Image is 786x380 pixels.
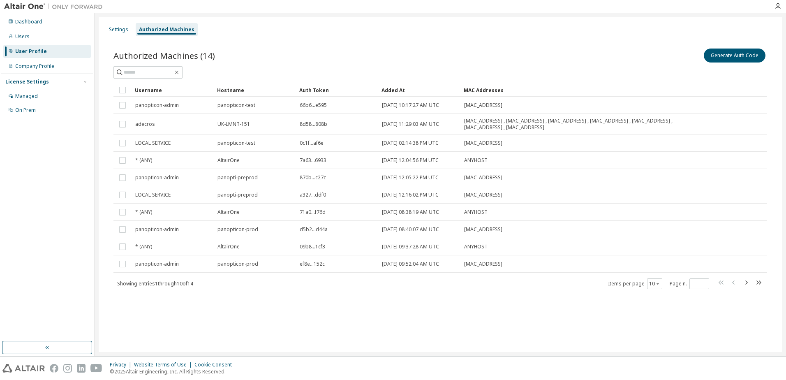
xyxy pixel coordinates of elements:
span: panopticon-test [217,140,255,146]
span: [DATE] 12:16:02 PM UTC [382,192,439,198]
span: 71a0...f76d [300,209,326,215]
div: License Settings [5,79,49,85]
img: linkedin.svg [77,364,86,373]
span: [MAC_ADDRESS] [464,261,502,267]
span: panopticon-admin [135,174,179,181]
button: 10 [649,280,660,287]
div: Settings [109,26,128,33]
span: 7a63...6933 [300,157,326,164]
span: [DATE] 12:04:56 PM UTC [382,157,439,164]
span: AltairOne [217,243,240,250]
span: [DATE] 09:52:04 AM UTC [382,261,439,267]
div: Auth Token [299,83,375,97]
span: Page n. [670,278,709,289]
span: d5b2...d44a [300,226,328,233]
span: Authorized Machines (14) [113,50,215,61]
span: adecros [135,121,155,127]
div: Cookie Consent [194,361,237,368]
span: panopticon-test [217,102,255,109]
span: panopticon-admin [135,261,179,267]
div: MAC Addresses [464,83,681,97]
img: facebook.svg [50,364,58,373]
button: Generate Auth Code [704,49,765,63]
span: panopticon-admin [135,226,179,233]
div: Hostname [217,83,293,97]
img: altair_logo.svg [2,364,45,373]
span: Showing entries 1 through 10 of 14 [117,280,193,287]
span: panopticon-admin [135,102,179,109]
span: [MAC_ADDRESS] , [MAC_ADDRESS] , [MAC_ADDRESS] , [MAC_ADDRESS] , [MAC_ADDRESS] , [MAC_ADDRESS] , [... [464,118,680,131]
div: Website Terms of Use [134,361,194,368]
img: instagram.svg [63,364,72,373]
span: panopticon-prod [217,261,258,267]
span: [MAC_ADDRESS] [464,102,502,109]
div: Privacy [110,361,134,368]
span: panopti-preprod [217,174,258,181]
div: Authorized Machines [139,26,194,33]
div: User Profile [15,48,47,55]
span: LOCAL SERVICE [135,140,171,146]
span: 66b6...e595 [300,102,327,109]
span: panopti-preprod [217,192,258,198]
span: [MAC_ADDRESS] [464,226,502,233]
span: ANYHOST [464,243,488,250]
span: panopticon-prod [217,226,258,233]
span: [MAC_ADDRESS] [464,174,502,181]
span: [DATE] 11:29:03 AM UTC [382,121,439,127]
span: [MAC_ADDRESS] [464,140,502,146]
span: 09b8...1cf3 [300,243,325,250]
div: Dashboard [15,19,42,25]
img: youtube.svg [90,364,102,373]
span: [DATE] 12:05:22 PM UTC [382,174,439,181]
div: On Prem [15,107,36,114]
img: Altair One [4,2,107,11]
span: [DATE] 09:37:28 AM UTC [382,243,439,250]
span: * (ANY) [135,157,152,164]
span: 870b...c27c [300,174,326,181]
span: [DATE] 08:40:07 AM UTC [382,226,439,233]
span: [DATE] 08:38:19 AM UTC [382,209,439,215]
span: ef8e...152c [300,261,325,267]
span: 0c1f...af6e [300,140,324,146]
span: LOCAL SERVICE [135,192,171,198]
span: * (ANY) [135,209,152,215]
div: Users [15,33,30,40]
p: © 2025 Altair Engineering, Inc. All Rights Reserved. [110,368,237,375]
span: a327...ddf0 [300,192,326,198]
span: ANYHOST [464,209,488,215]
span: ANYHOST [464,157,488,164]
span: AltairOne [217,209,240,215]
span: AltairOne [217,157,240,164]
span: [DATE] 02:14:38 PM UTC [382,140,439,146]
div: Company Profile [15,63,54,70]
span: [DATE] 10:17:27 AM UTC [382,102,439,109]
span: 8d58...808b [300,121,327,127]
div: Username [135,83,210,97]
span: [MAC_ADDRESS] [464,192,502,198]
span: * (ANY) [135,243,152,250]
div: Added At [381,83,457,97]
div: Managed [15,93,38,100]
span: UK-LMNT-151 [217,121,250,127]
span: Items per page [608,278,662,289]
